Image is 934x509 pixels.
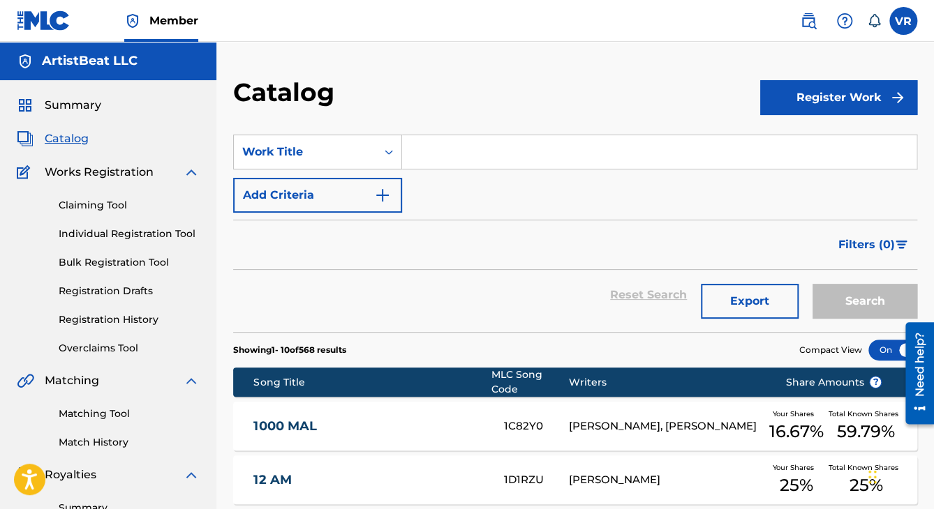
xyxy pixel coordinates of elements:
a: SummarySummary [17,97,101,114]
span: Royalties [45,466,96,483]
img: Summary [17,97,34,114]
div: 1C82Y0 [504,418,569,434]
span: Catalog [45,130,89,147]
a: Match History [59,435,200,450]
img: Top Rightsholder [124,13,141,29]
span: Compact View [799,344,862,356]
img: Works Registration [17,164,35,181]
span: 59.79 % [837,419,895,444]
a: Matching Tool [59,407,200,421]
a: 12 AM [253,472,485,488]
button: Export [701,284,799,319]
a: Registration Drafts [59,284,200,298]
h5: ArtistBeat LLC [42,53,138,69]
span: ? [870,377,881,388]
a: Registration History [59,312,200,327]
div: [PERSON_NAME], [PERSON_NAME] [569,418,764,434]
button: Register Work [760,80,917,115]
img: Accounts [17,53,34,70]
img: expand [183,372,200,389]
a: Claiming Tool [59,198,200,213]
div: 1D1RZU [504,472,569,488]
img: Matching [17,372,34,389]
a: Bulk Registration Tool [59,255,200,270]
button: Filters (0) [830,227,917,262]
img: search [800,13,817,29]
a: Public Search [794,7,822,35]
a: 1000 MAL [253,418,485,434]
a: CatalogCatalog [17,130,89,147]
iframe: Chat Widget [864,442,934,509]
button: Add Criteria [233,178,402,213]
div: [PERSON_NAME] [569,472,764,488]
a: Overclaims Tool [59,341,200,356]
img: 9d2ae6d4665cec9f34b9.svg [374,187,391,204]
form: Search Form [233,135,917,332]
img: help [836,13,853,29]
div: Help [831,7,859,35]
span: Your Shares [773,409,820,419]
span: Total Known Shares [828,409,903,419]
p: Showing 1 - 10 of 568 results [233,344,346,356]
img: MLC Logo [17,10,71,31]
span: 16.67 % [769,419,823,444]
span: Filters ( 0 ) [838,236,895,253]
div: MLC Song Code [491,367,569,397]
span: Total Known Shares [828,462,903,473]
span: Works Registration [45,164,154,181]
span: Summary [45,97,101,114]
img: Catalog [17,130,34,147]
span: Matching [45,372,99,389]
a: Individual Registration Tool [59,227,200,241]
div: User Menu [889,7,917,35]
span: 25 % [779,473,813,498]
img: expand [183,466,200,483]
img: Royalties [17,466,34,483]
span: 25 % [849,473,882,498]
img: f7272a7cc735f4ea7f67.svg [889,89,906,106]
div: Notifications [867,14,881,28]
div: Song Title [253,375,491,390]
img: expand [183,164,200,181]
img: filter [896,241,907,249]
span: Your Shares [773,462,820,473]
div: Writers [569,375,764,390]
span: Share Amounts [785,375,882,390]
span: Member [149,13,198,29]
h2: Catalog [233,77,341,108]
iframe: Resource Center [895,317,934,430]
div: Work Title [242,144,368,160]
div: Drag [868,456,877,498]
